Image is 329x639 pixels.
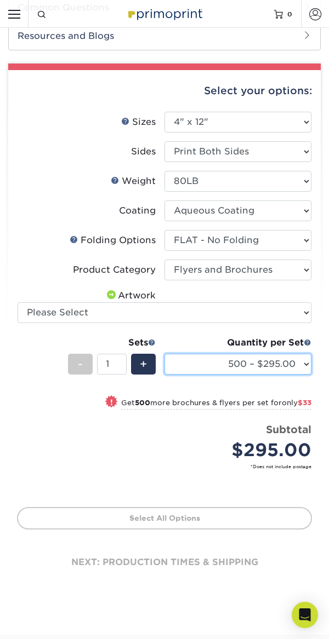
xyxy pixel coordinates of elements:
[78,356,83,372] span: -
[17,529,312,595] div: next: production times & shipping
[282,399,311,407] span: only
[292,602,318,628] div: Open Intercom Messenger
[105,289,156,302] div: Artwork
[111,175,156,188] div: Weight
[68,336,156,349] div: Sets
[121,116,156,129] div: Sizes
[9,21,320,50] h2: Resources and Blogs
[131,145,156,158] div: Sides
[17,70,312,112] div: Select your options:
[173,437,311,463] div: $295.00
[298,399,311,407] span: $33
[287,10,292,18] span: 0
[125,5,205,22] img: Primoprint
[17,507,312,529] a: Select All Options
[110,396,113,408] span: !
[73,263,156,277] div: Product Category
[164,336,311,349] div: Quantity per Set
[119,204,156,217] div: Coating
[121,399,311,410] small: Get more brochures & flyers per set for
[70,234,156,247] div: Folding Options
[140,356,147,372] span: +
[26,463,311,470] small: *Does not include postage
[135,399,150,407] strong: 500
[266,423,311,435] strong: Subtotal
